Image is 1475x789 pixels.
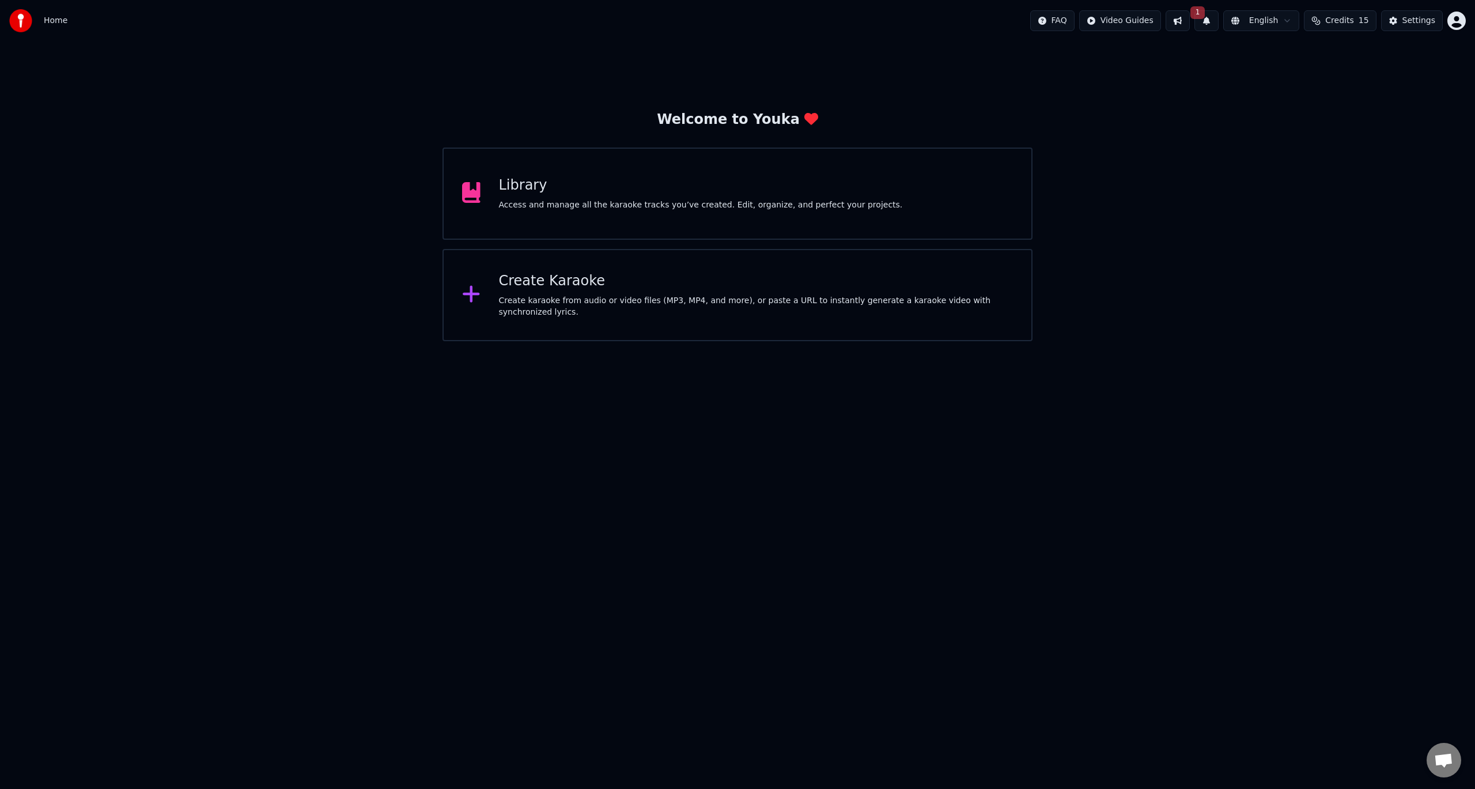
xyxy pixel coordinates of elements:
[1359,15,1369,27] span: 15
[499,272,1013,290] div: Create Karaoke
[1304,10,1376,31] button: Credits15
[1079,10,1161,31] button: Video Guides
[1194,10,1219,31] button: 1
[499,176,903,195] div: Library
[657,111,818,129] div: Welcome to Youka
[9,9,32,32] img: youka
[1030,10,1075,31] button: FAQ
[44,15,67,27] span: Home
[1325,15,1353,27] span: Credits
[1381,10,1443,31] button: Settings
[499,199,903,211] div: Access and manage all the karaoke tracks you’ve created. Edit, organize, and perfect your projects.
[1190,6,1205,19] span: 1
[1402,15,1435,27] div: Settings
[499,295,1013,318] div: Create karaoke from audio or video files (MP3, MP4, and more), or paste a URL to instantly genera...
[44,15,67,27] nav: breadcrumb
[1427,743,1461,777] a: Open chat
